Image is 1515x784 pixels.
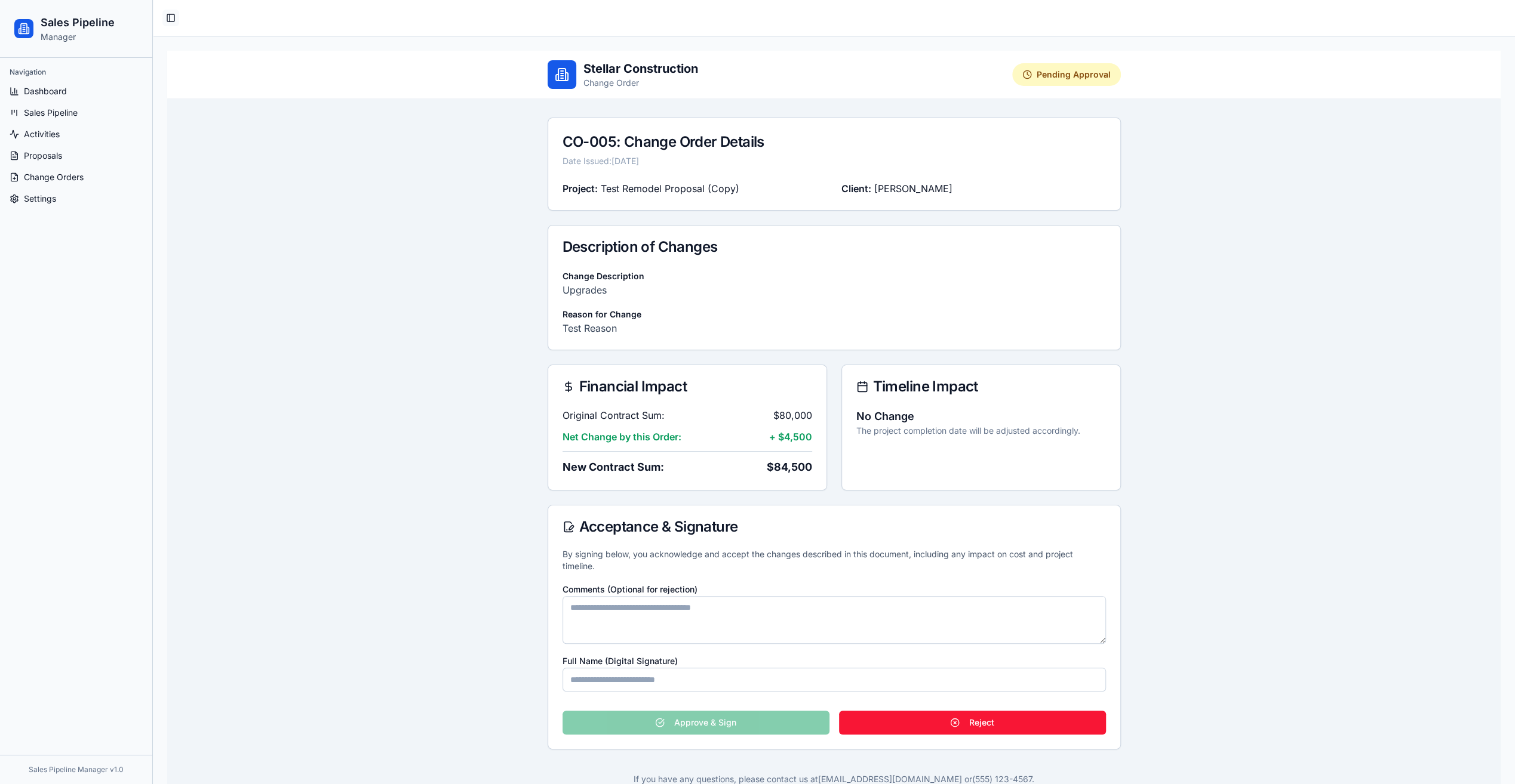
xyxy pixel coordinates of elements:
[41,14,115,31] h1: Sales Pipeline
[10,765,143,774] div: Sales Pipeline Manager v1.0
[769,430,812,444] span: + $4,500
[1012,63,1121,86] div: Pending Approval
[839,711,1106,734] button: Reject
[24,193,56,205] span: Settings
[41,31,115,43] p: Manager
[5,103,147,122] a: Sales Pipeline
[563,181,827,196] div: Test Remodel Proposal (Copy)
[563,584,697,594] label: Comments (Optional for rejection)
[24,107,78,119] span: Sales Pipeline
[563,240,1106,254] div: Description of Changes
[5,146,147,165] a: Proposals
[5,168,147,187] a: Change Orders
[5,63,147,82] div: Navigation
[563,155,1106,167] div: Date Issued: [DATE]
[563,459,664,476] span: New Contract Sum:
[563,309,641,319] label: Reason for Change
[563,271,644,281] label: Change Description
[563,132,1106,152] div: CO-005 : Change Order Details
[563,520,1106,534] div: Acceptance & Signature
[773,408,812,422] span: $ 80,000
[856,379,1106,394] div: Timeline Impact
[563,656,678,666] label: Full Name (Digital Signature)
[563,283,1106,297] p: Upgrades
[24,85,67,97] span: Dashboard
[583,77,698,89] p: Change Order
[5,189,147,208] a: Settings
[563,379,812,394] div: Financial Impact
[856,408,1106,425] p: No Change
[563,430,681,444] span: Net Change by this Order:
[583,60,698,77] h1: Stellar Construction
[24,128,60,140] span: Activities
[563,183,598,195] span: Project:
[841,181,1106,196] div: [PERSON_NAME]
[767,459,812,476] span: $ 84,500
[563,321,1106,335] p: Test Reason
[563,548,1106,572] p: By signing below, you acknowledge and accept the changes described in this document, including an...
[24,171,84,183] span: Change Orders
[841,183,871,195] span: Client:
[5,125,147,144] a: Activities
[856,425,1106,437] p: The project completion date will be adjusted accordingly.
[5,82,147,101] a: Dashboard
[24,150,62,162] span: Proposals
[563,408,665,422] span: Original Contract Sum:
